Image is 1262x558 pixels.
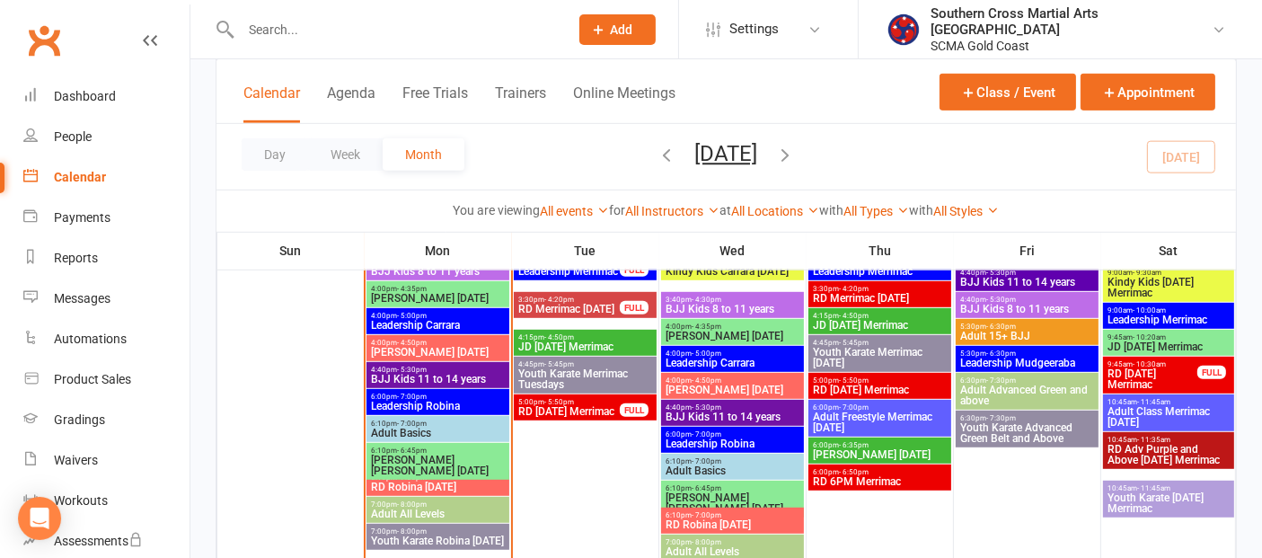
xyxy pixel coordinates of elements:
[235,17,556,42] input: Search...
[1107,398,1231,406] span: 10:45am
[54,251,98,265] div: Reports
[573,84,675,123] button: Online Meetings
[692,350,721,358] span: - 5:00pm
[370,393,506,401] span: 6:00pm
[397,420,427,428] span: - 7:00pm
[812,412,948,433] span: Adult Freestyle Merrimac [DATE]
[370,347,506,358] span: [PERSON_NAME] [DATE]
[23,319,190,359] a: Automations
[1107,406,1231,428] span: Adult Class Merrimac [DATE]
[370,320,506,331] span: Leadership Carrara
[812,385,948,395] span: RD [DATE] Merrimac
[370,482,506,492] span: RD Robina [DATE]
[397,500,427,509] span: - 8:00pm
[1107,444,1231,465] span: RD Adv Purple and Above [DATE] Merrimac
[820,203,844,217] strong: with
[397,339,427,347] span: - 4:50pm
[517,304,621,314] span: RD Merrimac [DATE]
[1101,232,1236,270] th: Sat
[959,414,1095,422] span: 6:30pm
[959,331,1095,341] span: Adult 15+ BJJ
[370,447,506,455] span: 6:10pm
[959,277,1095,288] span: BJJ Kids 11 to 14 years
[611,22,633,37] span: Add
[1137,398,1170,406] span: - 11:45am
[839,441,869,449] span: - 6:35pm
[544,360,574,368] span: - 5:45pm
[812,347,948,368] span: Youth Karate Merrimac [DATE]
[812,468,948,476] span: 6:00pm
[512,232,659,270] th: Tue
[308,138,383,171] button: Week
[517,406,621,417] span: RD [DATE] Merrimac
[839,468,869,476] span: - 6:50pm
[370,420,506,428] span: 6:10pm
[1107,306,1231,314] span: 9:00am
[620,263,649,277] div: FULL
[370,509,506,519] span: Adult All Levels
[812,449,948,460] span: [PERSON_NAME] [DATE]
[665,546,800,557] span: Adult All Levels
[959,385,1095,406] span: Adult Advanced Green and above
[370,374,506,385] span: BJJ Kids 11 to 14 years
[692,430,721,438] span: - 7:00pm
[692,323,721,331] span: - 4:35pm
[1107,368,1198,390] span: RD [DATE] Merrimac
[370,401,506,412] span: Leadership Robina
[959,296,1095,304] span: 4:40pm
[692,484,721,492] span: - 6:45pm
[23,359,190,400] a: Product Sales
[692,376,721,385] span: - 4:50pm
[812,376,948,385] span: 5:00pm
[54,453,98,467] div: Waivers
[23,400,190,440] a: Gradings
[517,360,653,368] span: 4:45pm
[844,204,910,218] a: All Types
[1107,484,1231,492] span: 10:45am
[839,285,869,293] span: - 4:20pm
[517,368,653,390] span: Youth Karate Merrimac Tuesdays
[1107,360,1198,368] span: 9:45am
[370,428,506,438] span: Adult Basics
[665,430,800,438] span: 6:00pm
[370,455,506,476] span: [PERSON_NAME] [PERSON_NAME] [DATE]
[23,198,190,238] a: Payments
[23,76,190,117] a: Dashboard
[1137,436,1170,444] span: - 11:35am
[1107,436,1231,444] span: 10:45am
[54,332,127,346] div: Automations
[1107,492,1231,514] span: Youth Karate [DATE] Merrimac
[54,129,92,144] div: People
[370,293,506,304] span: [PERSON_NAME] [DATE]
[54,412,105,427] div: Gradings
[1107,314,1231,325] span: Leadership Merrimac
[1133,269,1161,277] span: - 9:30am
[517,341,653,352] span: JD [DATE] Merrimac
[54,493,108,508] div: Workouts
[812,320,948,331] span: JD [DATE] Merrimac
[579,14,656,45] button: Add
[54,372,131,386] div: Product Sales
[23,279,190,319] a: Messages
[986,296,1016,304] span: - 5:30pm
[959,350,1095,358] span: 5:30pm
[986,414,1016,422] span: - 7:30pm
[397,393,427,401] span: - 7:00pm
[54,210,110,225] div: Payments
[665,511,800,519] span: 6:10pm
[732,204,820,218] a: All Locations
[397,312,427,320] span: - 5:00pm
[812,403,948,412] span: 6:00pm
[812,285,948,293] span: 3:30pm
[934,204,1000,218] a: All Styles
[370,527,506,536] span: 7:00pm
[370,536,506,546] span: Youth Karate Robina [DATE]
[23,440,190,481] a: Waivers
[665,331,800,341] span: [PERSON_NAME] [DATE]
[54,89,116,103] div: Dashboard
[665,465,800,476] span: Adult Basics
[720,203,732,217] strong: at
[402,84,468,123] button: Free Trials
[665,403,800,412] span: 4:40pm
[692,403,721,412] span: - 5:30pm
